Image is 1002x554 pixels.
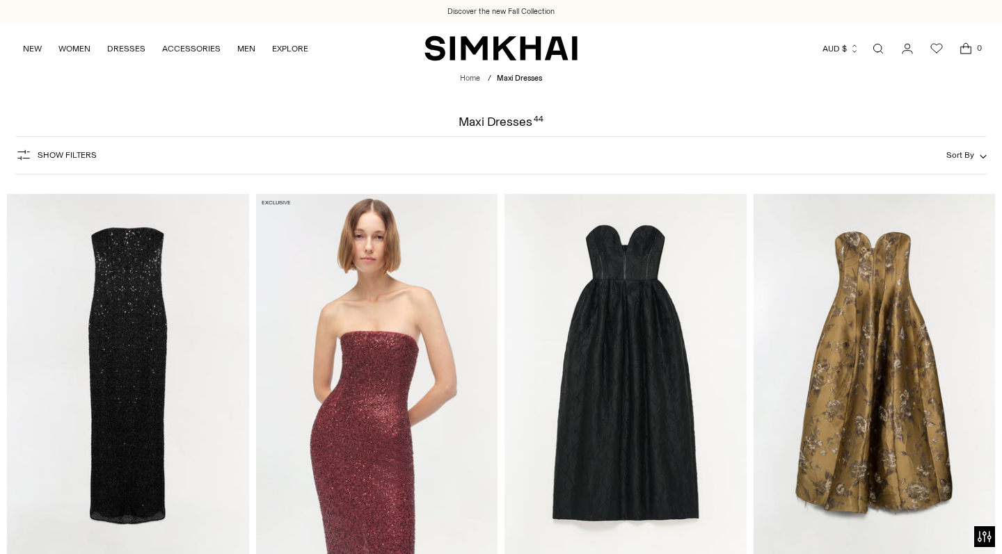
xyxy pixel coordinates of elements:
a: WOMEN [58,33,90,64]
nav: breadcrumbs [460,73,542,85]
a: Open search modal [864,35,892,63]
a: Discover the new Fall Collection [447,6,555,17]
span: Show Filters [38,150,97,160]
a: Open cart modal [952,35,980,63]
a: DRESSES [107,33,145,64]
div: 44 [534,115,543,128]
button: Sort By [946,147,987,163]
a: Wishlist [923,35,951,63]
span: Maxi Dresses [497,74,542,83]
a: Go to the account page [893,35,921,63]
span: Sort By [946,150,974,160]
a: MEN [237,33,255,64]
a: SIMKHAI [424,35,578,62]
button: Show Filters [15,144,97,166]
a: ACCESSORIES [162,33,221,64]
h1: Maxi Dresses [459,115,543,128]
a: Home [460,74,480,83]
a: NEW [23,33,42,64]
div: / [488,73,491,85]
button: AUD $ [822,33,859,64]
a: EXPLORE [272,33,308,64]
span: 0 [973,42,985,54]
